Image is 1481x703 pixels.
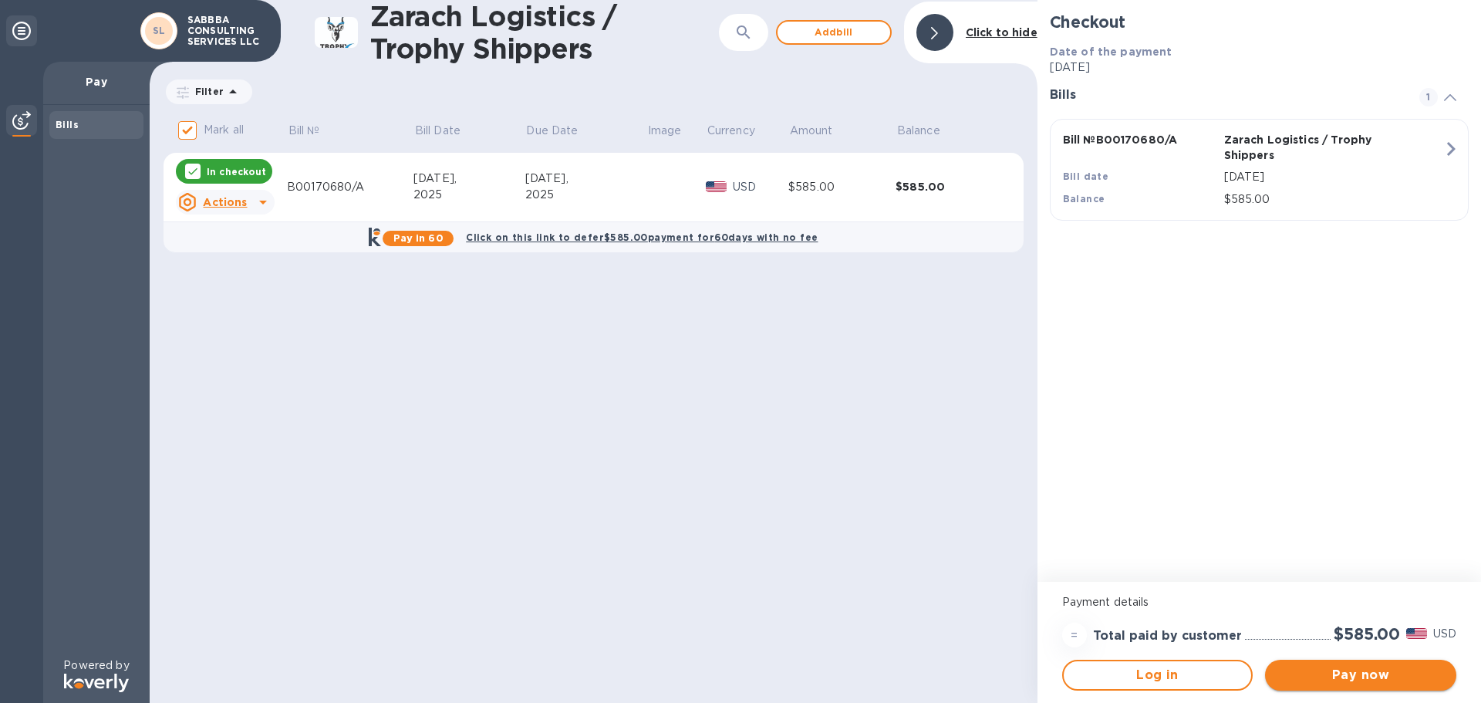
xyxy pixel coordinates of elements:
[1419,88,1438,106] span: 1
[525,171,647,187] div: [DATE],
[203,196,247,208] u: Actions
[413,187,525,203] div: 2025
[288,123,320,139] p: Bill №
[56,119,79,130] b: Bills
[466,232,818,243] b: Click on this link to defer $585.00 payment for 60 days with no fee
[1334,624,1400,644] h2: $585.00
[1050,59,1469,76] p: [DATE]
[790,123,853,139] span: Amount
[415,123,460,139] p: Bill Date
[1265,660,1456,691] button: Pay now
[525,187,647,203] div: 2025
[790,123,833,139] p: Amount
[56,74,137,90] p: Pay
[966,26,1037,39] b: Click to hide
[207,165,266,178] p: In checkout
[204,122,244,138] p: Mark all
[1050,88,1401,103] h3: Bills
[706,181,727,192] img: USD
[526,123,578,139] p: Due Date
[1224,132,1379,163] p: Zarach Logistics / Trophy Shippers
[897,123,940,139] p: Balance
[788,179,896,195] div: $585.00
[1433,626,1456,642] p: USD
[63,657,129,674] p: Powered by
[733,179,788,195] p: USD
[776,20,892,45] button: Addbill
[187,15,265,47] p: SABBBA CONSULTING SERVICES LLC
[1050,46,1172,58] b: Date of the payment
[1277,666,1444,684] span: Pay now
[1224,169,1443,185] p: [DATE]
[1062,594,1456,610] p: Payment details
[413,171,525,187] div: [DATE],
[153,25,166,36] b: SL
[288,123,340,139] span: Bill №
[648,123,682,139] p: Image
[1076,666,1240,684] span: Log in
[189,85,224,98] p: Filter
[896,179,1003,194] div: $585.00
[707,123,755,139] p: Currency
[1050,12,1469,32] h2: Checkout
[790,23,878,42] span: Add bill
[1063,193,1105,204] b: Balance
[415,123,481,139] span: Bill Date
[1224,191,1443,208] p: $585.00
[526,123,598,139] span: Due Date
[1050,119,1469,221] button: Bill №B00170680/AZarach Logistics / Trophy ShippersBill date[DATE]Balance$585.00
[1063,171,1109,182] b: Bill date
[1406,628,1427,639] img: USD
[393,232,444,244] b: Pay in 60
[1062,623,1087,647] div: =
[1063,132,1218,147] p: Bill № B00170680/A
[1062,660,1253,691] button: Log in
[897,123,960,139] span: Balance
[287,179,413,195] div: B00170680/A
[64,674,129,692] img: Logo
[1093,629,1242,644] h3: Total paid by customer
